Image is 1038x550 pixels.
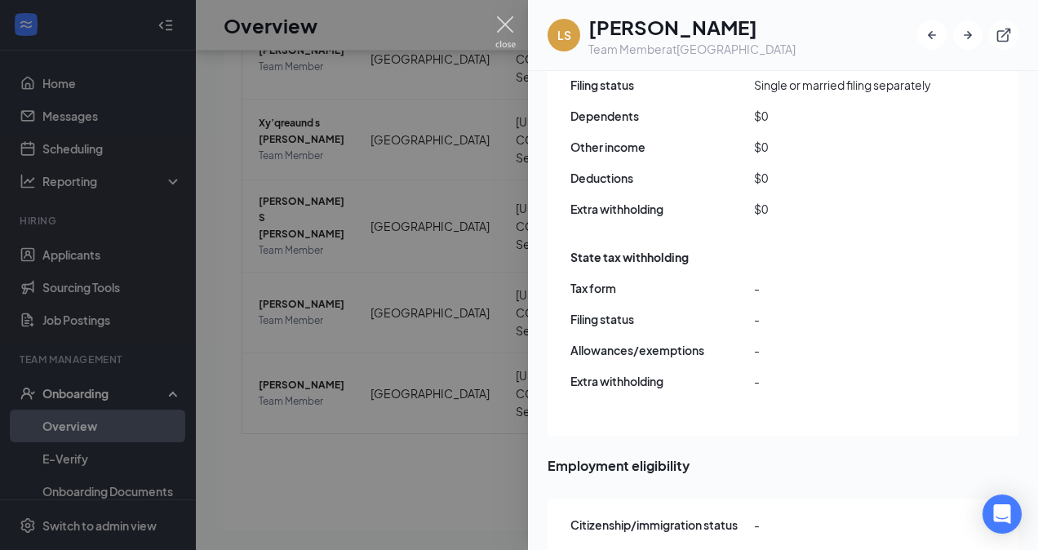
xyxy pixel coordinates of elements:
span: Single or married filing separately [754,76,938,94]
svg: ArrowRight [960,27,976,43]
span: Deductions [570,169,754,187]
span: Tax form [570,279,754,297]
span: - [754,279,938,297]
svg: ExternalLink [996,27,1012,43]
span: $0 [754,169,938,187]
div: Open Intercom Messenger [983,495,1022,534]
span: Employment eligibility [548,455,1018,476]
span: Extra withholding [570,372,754,390]
button: ArrowRight [953,20,983,50]
span: $0 [754,107,938,125]
span: - [754,341,938,359]
span: Filing status [570,76,754,94]
span: State tax withholding [570,248,689,266]
span: Citizenship/immigration status [570,516,754,534]
span: - [754,372,938,390]
h1: [PERSON_NAME] [588,13,796,41]
svg: ArrowLeftNew [924,27,940,43]
button: ArrowLeftNew [917,20,947,50]
div: Team Member at [GEOGRAPHIC_DATA] [588,41,796,57]
span: Dependents [570,107,754,125]
span: Other income [570,138,754,156]
button: ExternalLink [989,20,1018,50]
span: $0 [754,138,938,156]
span: Filing status [570,310,754,328]
div: LS [557,27,571,43]
span: - [754,310,938,328]
span: Extra withholding [570,200,754,218]
span: Allowances/exemptions [570,341,754,359]
span: - [754,516,938,534]
span: $0 [754,200,938,218]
